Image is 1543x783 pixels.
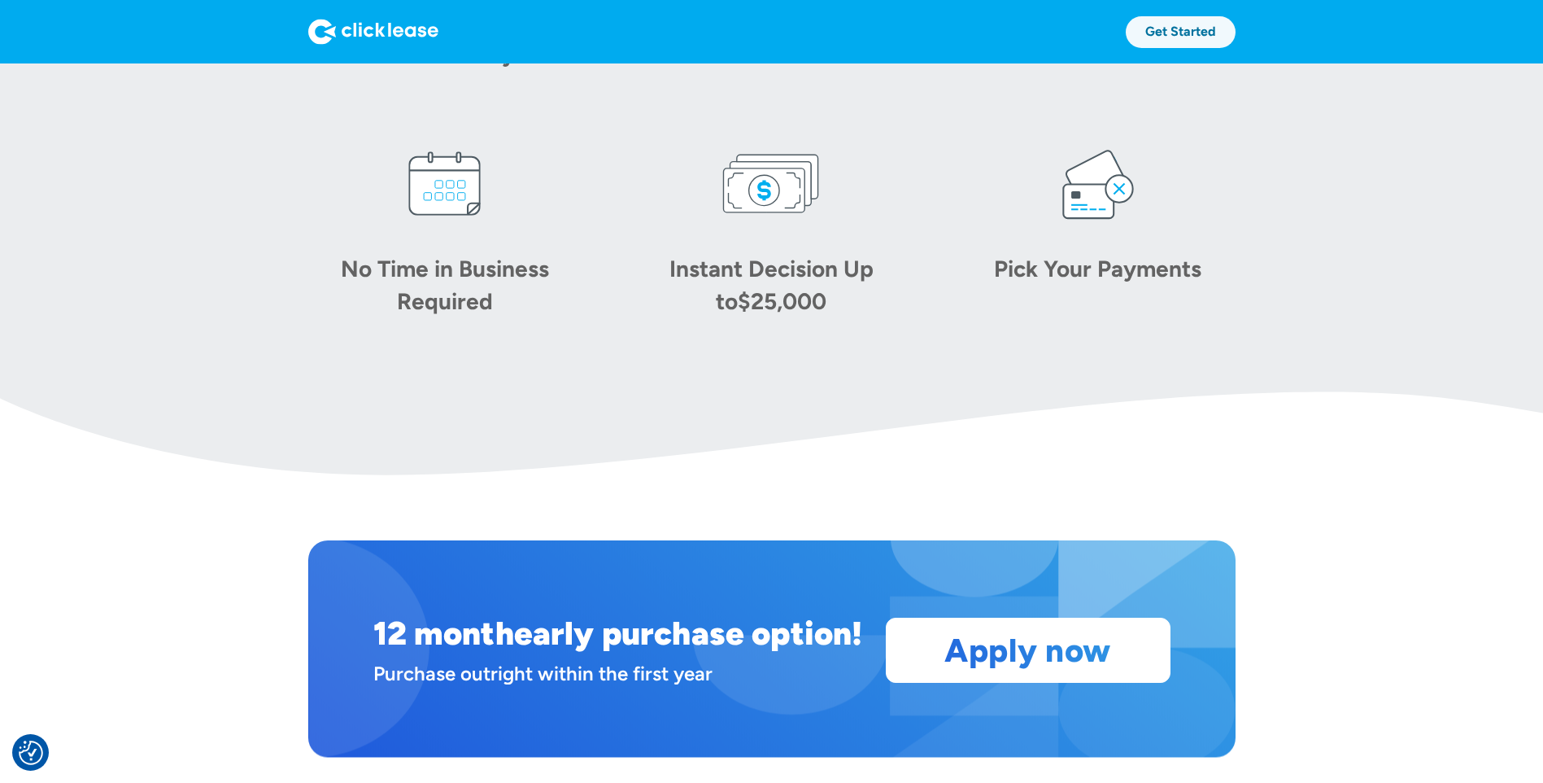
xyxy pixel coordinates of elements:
div: Instant Decision Up to [669,255,874,315]
h1: early purchase option! [514,614,863,653]
img: card icon [1049,135,1147,233]
a: Get Started [1126,16,1236,48]
div: Pick Your Payments [984,252,1212,285]
div: Purchase outright within the first year [373,659,866,688]
img: money icon [722,135,820,233]
a: Apply now [887,619,1170,682]
img: calendar icon [396,135,494,233]
img: Revisit consent button [19,741,43,765]
div: No Time in Business Required [331,252,559,317]
img: Logo [308,19,438,45]
div: $25,000 [738,287,826,315]
h1: 12 month [373,614,514,653]
button: Consent Preferences [19,741,43,765]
